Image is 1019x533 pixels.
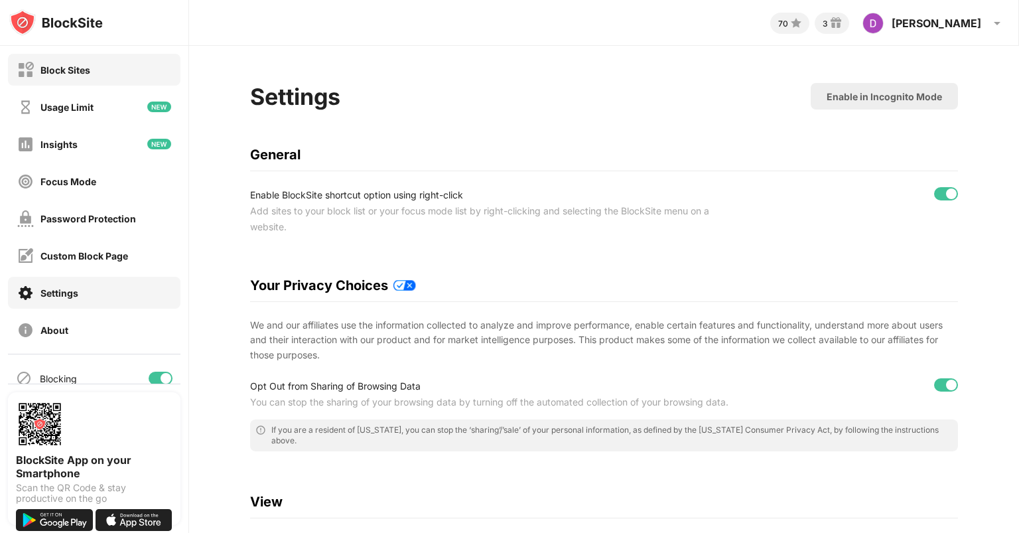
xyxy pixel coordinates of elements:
[9,9,103,36] img: logo-blocksite.svg
[40,373,77,384] div: Blocking
[17,322,34,339] img: about-off.svg
[250,378,746,394] div: Opt Out from Sharing of Browsing Data
[250,147,958,163] div: General
[147,139,171,149] img: new-icon.svg
[17,210,34,227] img: password-protection-off.svg
[255,425,266,435] img: error-circle-outline.svg
[40,64,90,76] div: Block Sites
[17,99,34,115] img: time-usage-off.svg
[16,453,172,480] div: BlockSite App on your Smartphone
[250,203,746,235] div: Add sites to your block list or your focus mode list by right-clicking and selecting the BlockSit...
[862,13,884,34] img: ACg8ocI26jBJ0bR-rQjcwukQpFapvFVIyqdSgG7_Encf3BSVAmpLZA=s96-c
[892,17,981,30] div: [PERSON_NAME]
[17,285,34,301] img: settings-on.svg
[17,173,34,190] img: focus-off.svg
[828,15,844,31] img: reward-small.svg
[16,509,93,531] img: get-it-on-google-play.svg
[17,248,34,264] img: customize-block-page-off.svg
[250,394,746,410] div: You can stop the sharing of your browsing data by turning off the automated collection of your br...
[823,19,828,29] div: 3
[40,250,128,262] div: Custom Block Page
[16,370,32,386] img: blocking-icon.svg
[40,287,78,299] div: Settings
[147,102,171,112] img: new-icon.svg
[250,277,958,293] div: Your Privacy Choices
[40,176,96,187] div: Focus Mode
[250,318,958,362] div: We and our affiliates use the information collected to analyze and improve performance, enable ce...
[788,15,804,31] img: points-small.svg
[250,187,746,203] div: Enable BlockSite shortcut option using right-click
[393,280,416,291] img: privacy-policy-updates.svg
[40,213,136,224] div: Password Protection
[778,19,788,29] div: 70
[17,136,34,153] img: insights-off.svg
[250,494,958,510] div: View
[16,400,64,448] img: options-page-qr-code.png
[271,425,953,446] div: If you are a resident of [US_STATE], you can stop the ‘sharing’/’sale’ of your personal informati...
[16,483,172,504] div: Scan the QR Code & stay productive on the go
[827,91,942,102] div: Enable in Incognito Mode
[250,83,340,110] div: Settings
[17,62,34,78] img: block-off.svg
[40,325,68,336] div: About
[40,102,94,113] div: Usage Limit
[96,509,172,531] img: download-on-the-app-store.svg
[40,139,78,150] div: Insights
